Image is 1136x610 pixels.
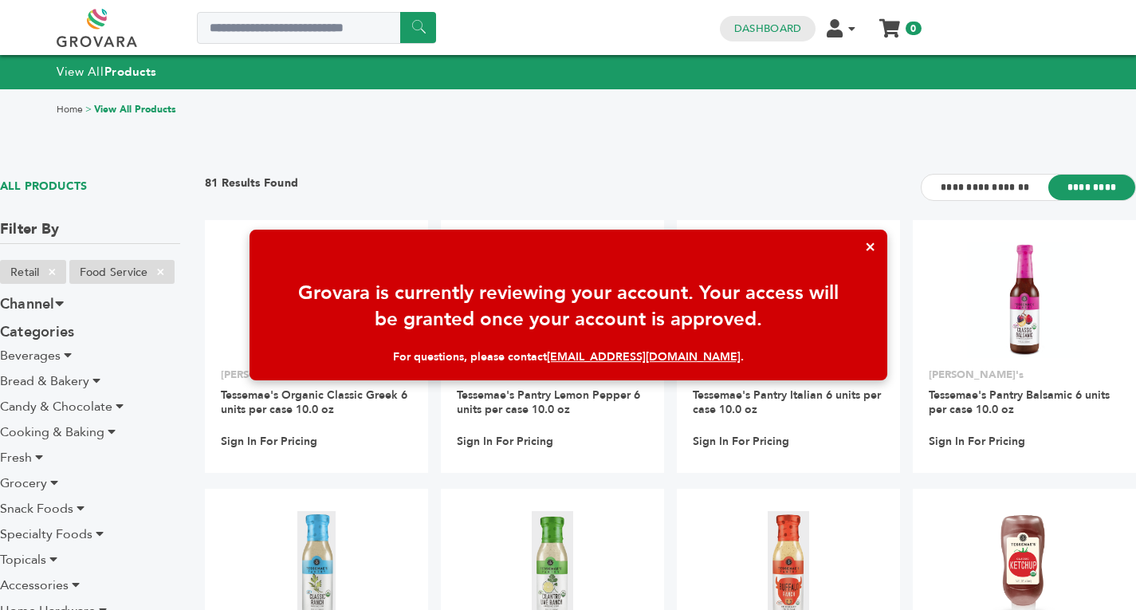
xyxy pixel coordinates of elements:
span: × [39,262,65,281]
div: Grovara is currently reviewing your account. Your access will be granted once your account is app... [265,280,871,333]
span: > [85,103,92,116]
a: Tessemae's Pantry Lemon Pepper 6 units per case 10.0 oz [457,388,640,417]
a: View AllProducts [57,64,157,80]
div: For questions, please contact . [265,349,871,365]
img: Tessemae's Pantry Balsamic 6 units per case 10.0 oz [967,242,1083,358]
p: [PERSON_NAME]'s [221,368,412,382]
input: Search a product or brand... [197,12,436,44]
p: [PERSON_NAME]'s [929,368,1120,382]
h3: 81 Results Found [205,175,298,200]
span: × [147,262,174,281]
a: Tessemae's Organic Classic Greek 6 units per case 10.0 oz [221,388,407,417]
button: × [853,230,887,264]
a: My Cart [881,14,899,31]
a: Sign In For Pricing [693,435,789,449]
a: Home [57,103,83,116]
a: Sign In For Pricing [929,435,1025,449]
a: Tessemae's Pantry Balsamic 6 units per case 10.0 oz [929,388,1110,417]
strong: Products [104,64,157,80]
a: Tessemae's Pantry Italian 6 units per case 10.0 oz [693,388,881,417]
a: View All Products [94,103,176,116]
span: 0 [906,22,921,35]
a: [EMAIL_ADDRESS][DOMAIN_NAME] [547,349,741,364]
a: Sign In For Pricing [457,435,553,449]
li: Food Service [69,260,175,284]
a: Sign In For Pricing [221,435,317,449]
a: Dashboard [734,22,801,36]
